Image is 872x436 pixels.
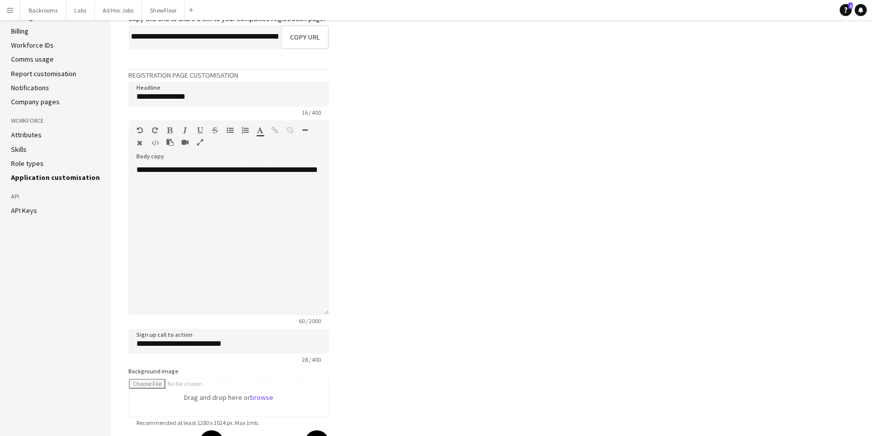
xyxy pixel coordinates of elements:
span: 16 / 400 [294,109,329,116]
a: Company pages [11,97,60,106]
span: Recommended at least 1280 x 1024 px. Max 1mb. [128,419,267,426]
button: Bold [166,126,173,134]
button: Ad Hoc Jobs [95,1,142,20]
a: Workforce IDs [11,41,54,50]
a: Settings [11,13,37,22]
button: Copy URL [281,25,329,49]
h3: Workforce [11,116,100,125]
a: Attributes [11,130,42,139]
a: API Keys [11,206,37,215]
button: Ordered List [242,126,249,134]
h3: Registration page customisation [128,71,329,80]
button: Redo [151,126,158,134]
a: Application customisation [11,173,100,182]
a: Role types [11,159,44,168]
button: Text Color [257,126,264,134]
button: Undo [136,126,143,134]
a: Report customisation [11,69,76,78]
button: Paste as plain text [166,138,173,146]
a: 1 [840,4,852,16]
button: Insert video [182,138,189,146]
button: Italic [182,126,189,134]
a: Skills [11,145,27,154]
span: 60 / 2000 [291,317,329,325]
button: Horizontal Line [302,126,309,134]
button: ShowFloor [142,1,185,20]
button: Underline [197,126,204,134]
button: HTML Code [151,139,158,147]
a: Comms usage [11,55,54,64]
h3: API [11,192,100,201]
a: Billing [11,27,29,36]
button: Unordered List [227,126,234,134]
button: Backrooms [21,1,66,20]
button: Fullscreen [197,138,204,146]
button: Labs [66,1,95,20]
a: Notifications [11,83,49,92]
span: 1 [848,3,853,9]
button: Strikethrough [212,126,219,134]
button: Clear Formatting [136,139,143,147]
span: 28 / 400 [294,356,329,363]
